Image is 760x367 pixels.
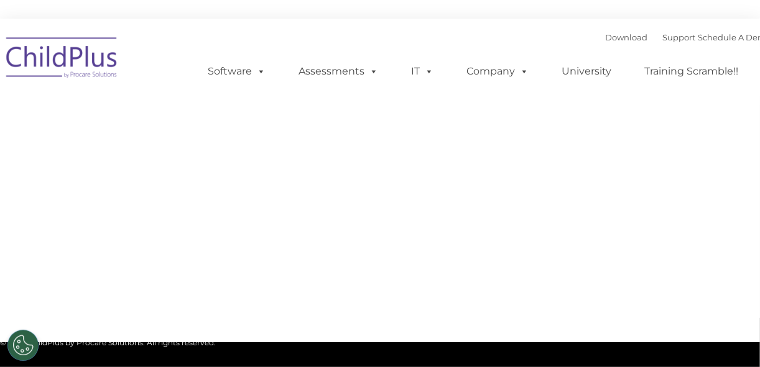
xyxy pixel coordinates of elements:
[399,59,446,84] a: IT
[662,32,695,42] a: Support
[632,59,751,84] a: Training Scramble!!
[286,59,391,84] a: Assessments
[195,59,278,84] a: Software
[7,330,39,361] button: Cookies Settings
[549,59,624,84] a: University
[454,59,541,84] a: Company
[605,32,647,42] a: Download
